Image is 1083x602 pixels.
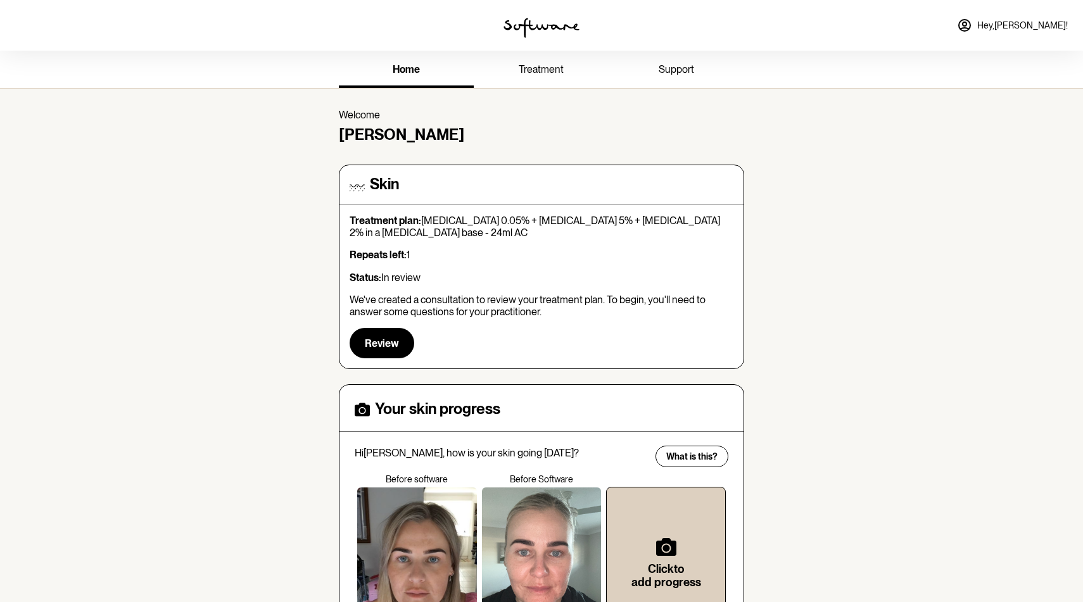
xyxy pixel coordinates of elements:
span: support [659,63,694,75]
button: What is this? [655,446,728,467]
strong: Repeats left: [350,249,407,261]
p: Welcome [339,109,744,121]
p: We've created a consultation to review your treatment plan. To begin, you'll need to answer some ... [350,294,733,318]
a: support [609,53,744,88]
strong: Treatment plan: [350,215,421,227]
h4: Your skin progress [375,400,500,418]
span: Hey, [PERSON_NAME] ! [977,20,1068,31]
a: Hey,[PERSON_NAME]! [949,10,1075,41]
span: home [393,63,420,75]
span: treatment [519,63,564,75]
p: In review [350,272,733,284]
h4: Skin [370,175,399,194]
p: [MEDICAL_DATA] 0.05% + [MEDICAL_DATA] 5% + [MEDICAL_DATA] 2% in a [MEDICAL_DATA] base - 24ml AC [350,215,733,239]
p: 1 [350,249,733,261]
p: Before software [355,474,479,485]
a: home [339,53,474,88]
span: What is this? [666,451,718,462]
p: Hi [PERSON_NAME] , how is your skin going [DATE]? [355,447,647,459]
strong: Status: [350,272,381,284]
span: Review [365,337,399,349]
a: treatment [474,53,609,88]
h6: Click to add progress [627,562,705,589]
img: software logo [503,18,579,38]
h4: [PERSON_NAME] [339,126,744,144]
button: Review [350,328,414,358]
p: Before Software [479,474,604,485]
